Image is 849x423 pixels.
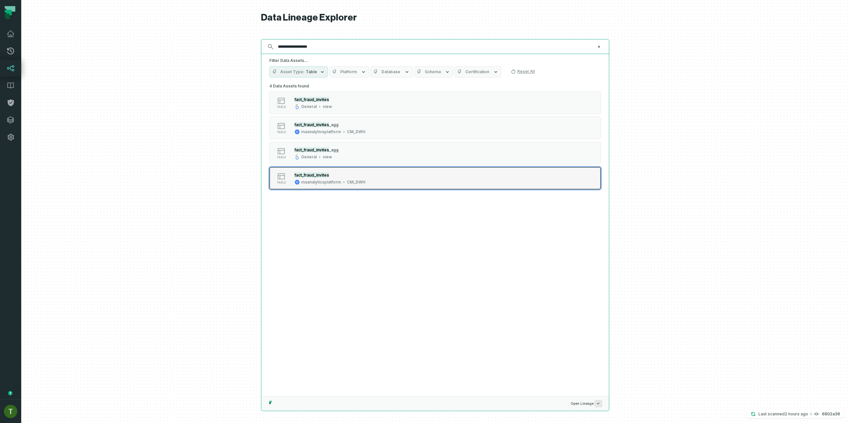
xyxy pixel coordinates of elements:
button: tableGeneralview [269,91,601,114]
div: CM_DWH [347,180,365,185]
button: Database [370,66,413,78]
span: Open Lineage [571,400,602,407]
h5: Filter Data Assets... [269,58,601,63]
span: Table [306,69,317,75]
div: General [301,154,317,160]
button: tablemaanalyticsplatformCM_DWH [269,117,601,139]
div: maanalyticsplatform [301,129,341,134]
button: Schema [414,66,453,78]
h1: Data Lineage Explorer [261,12,609,24]
span: Certification [465,69,489,75]
button: Reset All [508,66,538,77]
div: Tooltip anchor [7,390,13,396]
span: table [277,105,286,109]
button: Platform [329,66,369,78]
button: Certification [454,66,501,78]
span: table [277,181,286,184]
div: Suggestions [261,81,609,396]
span: table [277,156,286,159]
button: tableGeneralview [269,142,601,164]
span: Press ↵ to add a new Data Asset to the graph [594,400,602,407]
div: maanalyticsplatform [301,180,341,185]
img: avatar of Tomer Galun [4,405,17,418]
mark: fact_fraud_invites [294,173,329,178]
span: Schema [425,69,441,75]
div: view [323,154,332,160]
relative-time: Sep 15, 2025, 6:48 AM GMT+3 [785,411,808,416]
button: Last scanned[DATE] 6:48:02 AM6802a36 [747,410,844,418]
button: tablemaanalyticsplatformCM_DWH [269,167,601,189]
span: _agg [329,122,339,127]
span: Database [381,69,400,75]
h4: 6802a36 [822,412,840,416]
button: Asset TypeTable [269,66,328,78]
mark: fact_fraud_invites [294,122,329,127]
div: General [301,104,317,109]
div: view [323,104,332,109]
mark: fact_fraud_invites [294,147,329,152]
span: Asset Type [280,69,304,75]
button: Clear search query [596,43,602,50]
mark: fact_fraud_invites [294,97,329,102]
p: Last scanned [758,411,808,417]
span: Platform [340,69,357,75]
span: _agg [329,147,339,152]
div: 4 Data Assets found [269,81,601,198]
span: table [277,131,286,134]
div: CM_DWH [347,129,365,134]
